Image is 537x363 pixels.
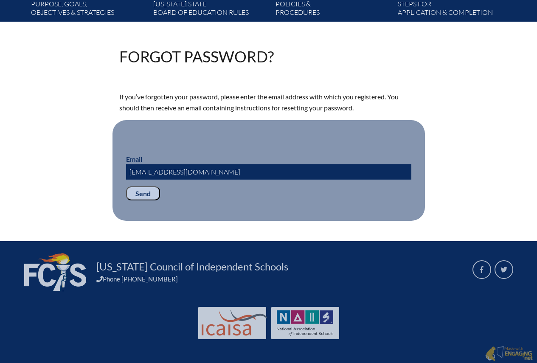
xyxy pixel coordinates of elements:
div: Phone [PHONE_NUMBER] [96,275,462,283]
img: Engaging - Bring it online [497,346,506,358]
img: Int'l Council Advancing Independent School Accreditation logo [202,310,267,336]
label: Email [126,155,142,163]
input: Send [126,186,160,201]
img: Engaging - Bring it online [485,346,496,361]
img: Engaging - Bring it online [504,351,533,361]
p: Made with [504,346,533,362]
a: [US_STATE] Council of Independent Schools [93,260,292,273]
p: If you’ve forgotten your password, please enter the email address with which you registered. You ... [119,91,418,113]
h1: Forgot password? [119,49,274,64]
img: NAIS Logo [277,310,334,336]
img: FCIS_logo_white [24,253,86,291]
